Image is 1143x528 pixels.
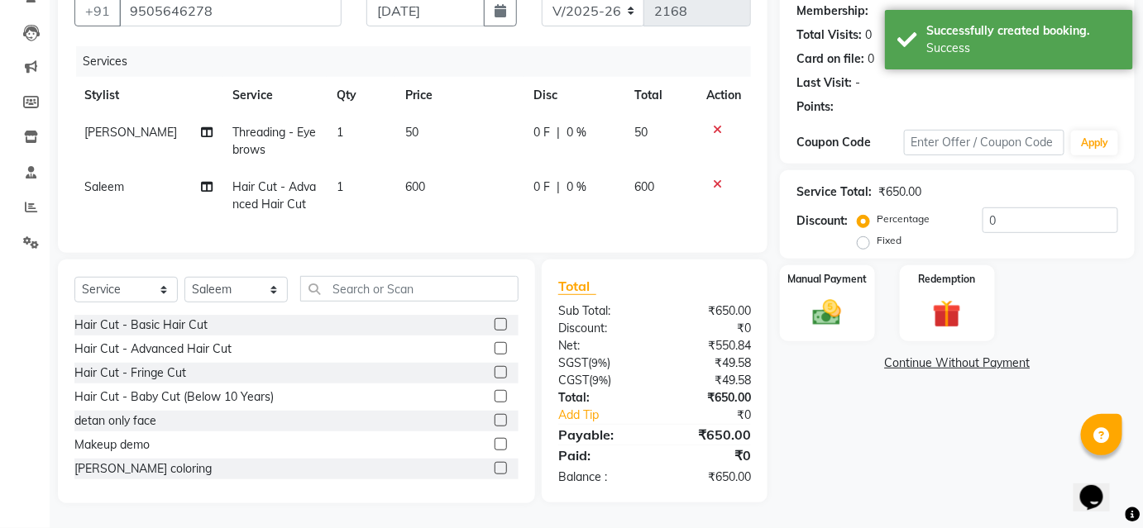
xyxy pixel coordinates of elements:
[654,337,763,354] div: ₹550.84
[558,373,589,388] span: CGST
[624,77,696,114] th: Total
[796,183,872,201] div: Service Total:
[546,407,672,424] a: Add Tip
[546,389,655,407] div: Total:
[654,372,763,389] div: ₹49.58
[1074,462,1126,511] iframe: chat widget
[868,50,874,68] div: 0
[233,125,317,157] span: Threading - Eyebrows
[796,98,834,116] div: Points:
[654,425,763,445] div: ₹650.00
[796,50,864,68] div: Card on file:
[634,179,654,194] span: 600
[546,469,655,486] div: Balance :
[546,320,655,337] div: Discount:
[558,355,588,370] span: SGST
[787,272,867,287] label: Manual Payment
[74,388,274,406] div: Hair Cut - Baby Cut (Below 10 Years)
[634,125,648,140] span: 50
[672,407,763,424] div: ₹0
[926,22,1121,40] div: Successfully created booking.
[796,212,848,230] div: Discount:
[557,124,560,141] span: |
[796,74,852,92] div: Last Visit:
[337,125,343,140] span: 1
[76,46,763,77] div: Services
[654,302,763,320] div: ₹650.00
[796,134,904,151] div: Coupon Code
[592,373,608,387] span: 9%
[405,125,418,140] span: 50
[74,460,212,478] div: [PERSON_NAME] coloring
[533,124,550,141] span: 0 F
[233,179,317,212] span: Hair Cut - Advanced Hair Cut
[654,320,763,337] div: ₹0
[337,179,343,194] span: 1
[84,179,124,194] span: Saleem
[654,445,763,465] div: ₹0
[546,302,655,320] div: Sub Total:
[877,212,930,226] label: Percentage
[546,337,655,354] div: Net:
[327,77,395,114] th: Qty
[405,179,425,194] span: 600
[796,26,862,44] div: Total Visits:
[223,77,327,114] th: Service
[74,364,186,382] div: Hair Cut - Fringe Cut
[591,356,607,369] span: 9%
[567,124,586,141] span: 0 %
[533,178,550,196] span: 0 F
[557,178,560,196] span: |
[654,469,763,486] div: ₹650.00
[654,354,763,372] div: ₹49.58
[865,26,872,44] div: 0
[546,372,655,389] div: ( )
[926,40,1121,57] div: Success
[804,297,850,330] img: _cash.svg
[74,77,223,114] th: Stylist
[877,233,901,248] label: Fixed
[395,77,523,114] th: Price
[919,272,976,287] label: Redemption
[855,74,860,92] div: -
[524,77,625,114] th: Disc
[546,425,655,445] div: Payable:
[904,130,1065,155] input: Enter Offer / Coupon Code
[567,178,586,196] span: 0 %
[74,412,156,430] div: detan only face
[74,436,150,454] div: Makeup demo
[796,2,868,20] div: Membership:
[783,354,1131,372] a: Continue Without Payment
[74,316,208,334] div: Hair Cut - Basic Hair Cut
[696,77,751,114] th: Action
[654,389,763,407] div: ₹650.00
[74,340,232,358] div: Hair Cut - Advanced Hair Cut
[878,183,921,201] div: ₹650.00
[558,278,596,295] span: Total
[924,297,970,332] img: _gift.svg
[84,125,177,140] span: [PERSON_NAME]
[546,354,655,372] div: ( )
[1071,131,1118,155] button: Apply
[300,276,519,302] input: Search or Scan
[546,445,655,465] div: Paid:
